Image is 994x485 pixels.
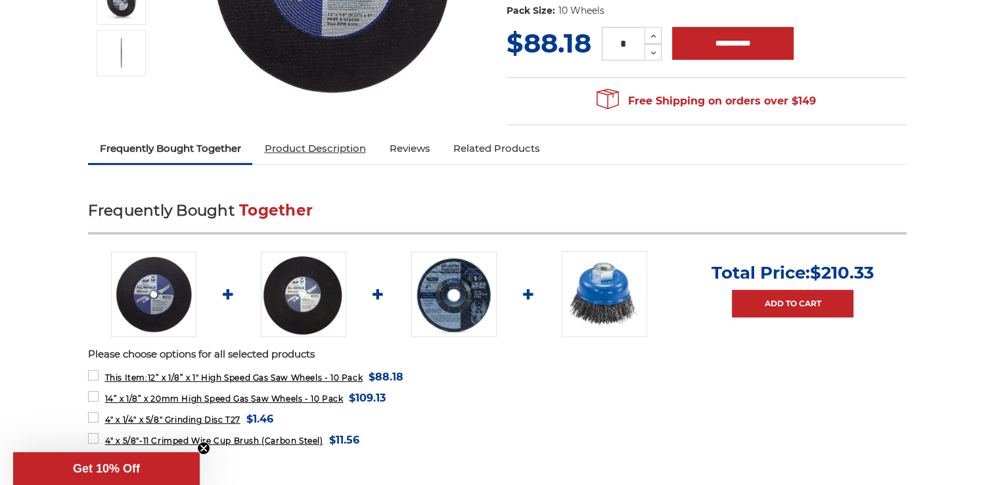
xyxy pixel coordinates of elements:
a: Frequently Bought Together [88,134,253,163]
dt: Pack Size: [507,4,555,18]
span: 12” x 1/8” x 1" High Speed Gas Saw Wheels - 10 Pack [104,373,363,382]
p: Total Price: [712,262,874,283]
dd: 10 Wheels [558,4,604,18]
span: $210.33 [810,262,874,283]
div: Get 10% OffClose teaser [13,452,200,485]
span: $1.46 [246,410,273,428]
span: 14” x 1/8” x 20mm High Speed Gas Saw Wheels - 10 Pack [104,394,343,404]
button: Close teaser [197,442,210,455]
span: $11.56 [328,431,359,449]
p: Please choose options for all selected products [88,347,907,362]
img: 12" x 1/8" (5/32") x 1" High Speed Portable Gas Saw Cut-Off Wheel [111,252,196,337]
span: Together [239,201,313,219]
strong: This Item: [104,373,147,382]
span: Free Shipping on orders over $149 [597,88,816,114]
a: Related Products [441,134,552,163]
span: Frequently Bought [88,201,235,219]
span: $109.13 [349,389,386,407]
span: Get 10% Off [73,462,140,475]
img: 12" x 1/8" (5/32") x 1" Portable High Speed Gas Saw Cut-Off Wheel [105,37,138,70]
span: 4" x 5/8"-11 Crimped Wire Cup Brush (Carbon Steel) [104,436,323,446]
span: 4" x 1/4" x 5/8" Grinding Disc T27 [104,415,240,425]
span: $88.18 [507,27,591,59]
a: Reviews [377,134,441,163]
a: Add to Cart [732,290,853,317]
a: Product Description [252,134,377,163]
span: $88.18 [369,368,403,386]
